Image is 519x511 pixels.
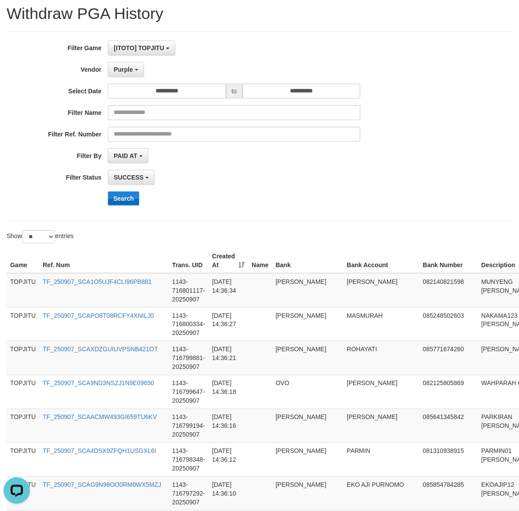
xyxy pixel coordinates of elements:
[7,5,512,22] h1: Withdraw PGA History
[272,375,344,409] td: OVO
[248,248,272,273] th: Name
[4,4,30,30] button: Open LiveChat chat widget
[7,375,39,409] td: TOPJITU
[108,62,144,77] button: Purple
[43,346,158,353] a: TF_250907_SCAXDZGUIUVPSNB421OT
[108,148,148,163] button: PAID AT
[169,273,209,308] td: 1143-716801117-20250907
[43,312,154,319] a: TF_250907_SCAPO8T08RCFY4XNILJ0
[419,375,478,409] td: 082125805869
[108,40,175,55] button: [ITOTO] TOPJITU
[344,307,420,341] td: MASMURAH
[209,443,248,477] td: [DATE] 14:36:12
[272,273,344,308] td: [PERSON_NAME]
[7,273,39,308] td: TOPJITU
[209,375,248,409] td: [DATE] 14:36:18
[209,341,248,375] td: [DATE] 14:36:21
[169,341,209,375] td: 1143-716799881-20250907
[7,409,39,443] td: TOPJITU
[344,409,420,443] td: [PERSON_NAME]
[114,44,164,51] span: [ITOTO] TOPJITU
[344,273,420,308] td: [PERSON_NAME]
[7,230,74,243] label: Show entries
[419,273,478,308] td: 082140821598
[169,477,209,511] td: 1143-716797292-20250907
[7,248,39,273] th: Game
[344,341,420,375] td: ROHAYATI
[344,375,420,409] td: [PERSON_NAME]
[108,170,155,185] button: SUCCESS
[272,409,344,443] td: [PERSON_NAME]
[43,482,161,489] a: TF_250907_SCAG9N98OO0RM0WX5MZJ
[272,341,344,375] td: [PERSON_NAME]
[7,307,39,341] td: TOPJITU
[209,248,248,273] th: Created At: activate to sort column ascending
[344,248,420,273] th: Bank Account
[419,341,478,375] td: 085771674260
[419,477,478,511] td: 085854784285
[114,66,133,73] span: Purple
[419,248,478,273] th: Bank Number
[209,273,248,308] td: [DATE] 14:36:34
[169,443,209,477] td: 1143-716798348-20250907
[209,477,248,511] td: [DATE] 14:36:10
[43,414,157,421] a: TF_250907_SCAACMW493GI659TU6KV
[419,307,478,341] td: 085248502603
[43,278,152,285] a: TF_250907_SCA1O5UJF4CLI96PB881
[22,230,55,243] select: Showentries
[108,191,139,206] button: Search
[43,380,154,387] a: TF_250907_SCA9ND3NSZJ1N9E09650
[272,248,344,273] th: Bank
[114,152,137,159] span: PAID AT
[272,307,344,341] td: [PERSON_NAME]
[209,409,248,443] td: [DATE] 14:36:16
[226,84,243,99] span: to
[7,443,39,477] td: TOPJITU
[7,341,39,375] td: TOPJITU
[169,248,209,273] th: Trans. UID
[344,477,420,511] td: EKO AJI PURNOMO
[43,448,156,455] a: TF_250907_SCA4DSX9ZFQH1USGXL6I
[114,174,144,181] span: SUCCESS
[169,307,209,341] td: 1143-716800334-20250907
[419,409,478,443] td: 085641345842
[39,248,169,273] th: Ref. Num
[344,443,420,477] td: PARMIN
[169,409,209,443] td: 1143-716799194-20250907
[169,375,209,409] td: 1143-716799647-20250907
[209,307,248,341] td: [DATE] 14:36:27
[272,477,344,511] td: [PERSON_NAME]
[419,443,478,477] td: 081310938915
[272,443,344,477] td: [PERSON_NAME]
